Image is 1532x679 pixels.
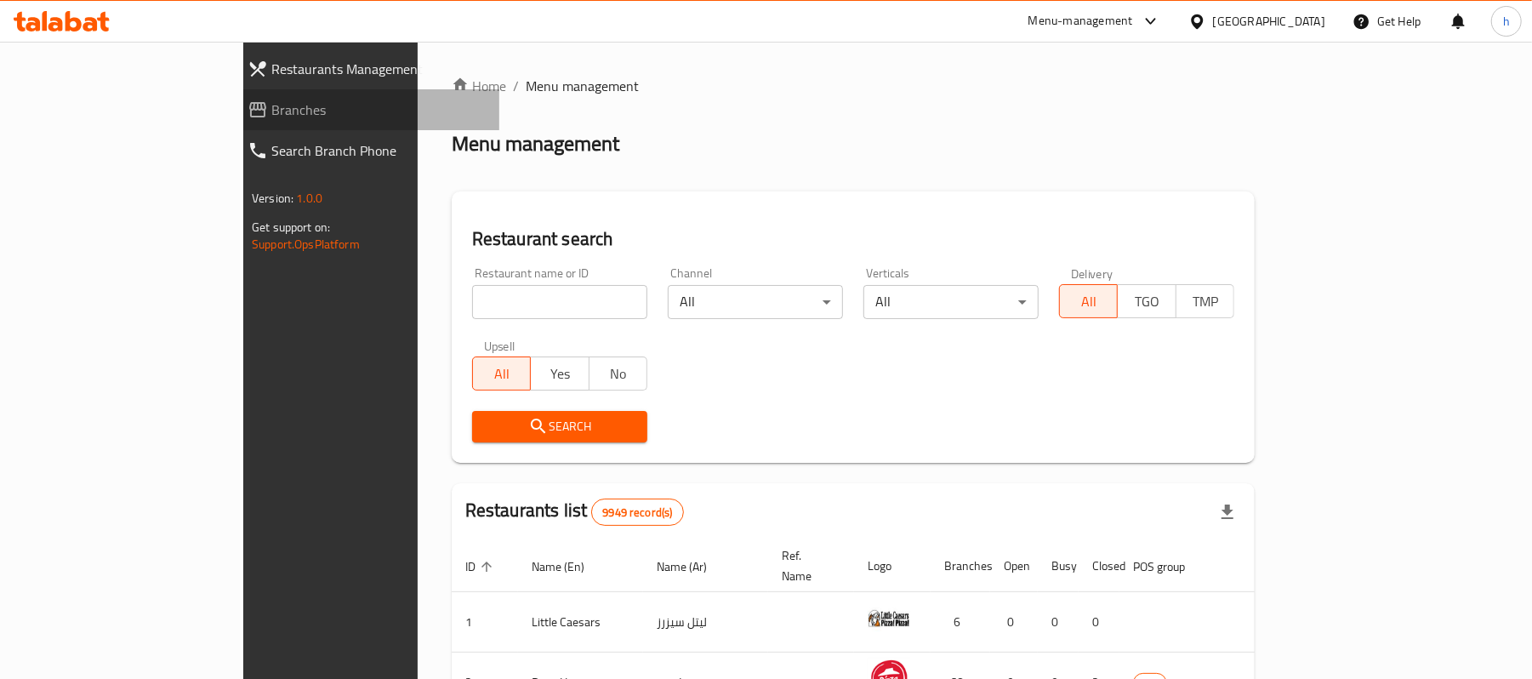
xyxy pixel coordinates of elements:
[1125,289,1169,314] span: TGO
[643,592,768,653] td: ليتل سيزرز
[1028,11,1133,31] div: Menu-management
[1117,284,1176,318] button: TGO
[1176,284,1234,318] button: TMP
[472,285,647,319] input: Search for restaurant name or ID..
[1038,592,1079,653] td: 0
[1059,284,1118,318] button: All
[1183,289,1227,314] span: TMP
[1133,556,1207,577] span: POS group
[990,592,1038,653] td: 0
[532,556,607,577] span: Name (En)
[252,233,360,255] a: Support.OpsPlatform
[234,48,499,89] a: Restaurants Management
[931,540,990,592] th: Branches
[1213,12,1325,31] div: [GEOGRAPHIC_DATA]
[592,505,682,521] span: 9949 record(s)
[472,357,531,391] button: All
[465,498,684,526] h2: Restaurants list
[990,540,1038,592] th: Open
[1079,592,1119,653] td: 0
[589,357,647,391] button: No
[868,597,910,640] img: Little Caesars
[854,540,931,592] th: Logo
[591,499,683,526] div: Total records count
[538,362,582,386] span: Yes
[668,285,843,319] div: All
[518,592,643,653] td: Little Caesars
[1503,12,1510,31] span: h
[530,357,589,391] button: Yes
[513,76,519,96] li: /
[234,89,499,130] a: Branches
[296,187,322,209] span: 1.0.0
[452,130,619,157] h2: Menu management
[863,285,1039,319] div: All
[931,592,990,653] td: 6
[271,100,486,120] span: Branches
[486,416,634,437] span: Search
[1038,540,1079,592] th: Busy
[526,76,639,96] span: Menu management
[484,339,515,351] label: Upsell
[252,187,293,209] span: Version:
[452,76,1255,96] nav: breadcrumb
[782,545,834,586] span: Ref. Name
[271,140,486,161] span: Search Branch Phone
[657,556,729,577] span: Name (Ar)
[271,59,486,79] span: Restaurants Management
[1067,289,1111,314] span: All
[472,226,1234,252] h2: Restaurant search
[1207,492,1248,533] div: Export file
[596,362,641,386] span: No
[465,556,498,577] span: ID
[1079,540,1119,592] th: Closed
[1071,267,1113,279] label: Delivery
[472,411,647,442] button: Search
[480,362,524,386] span: All
[234,130,499,171] a: Search Branch Phone
[252,216,330,238] span: Get support on:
